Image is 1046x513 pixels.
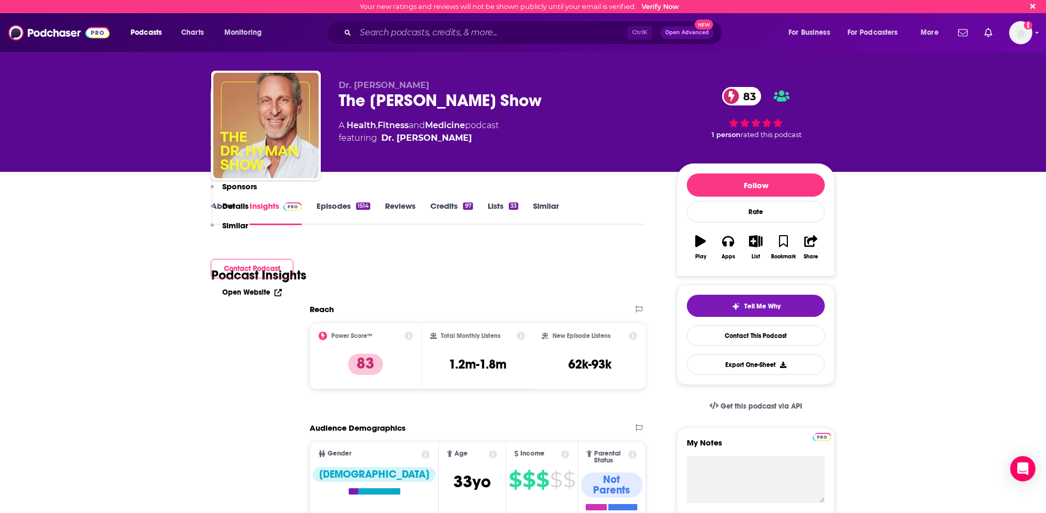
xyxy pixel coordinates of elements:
span: , [376,120,378,130]
p: Details [222,201,249,211]
span: 1 person [712,131,741,139]
span: $ [522,471,535,488]
button: open menu [913,24,952,41]
div: Your new ratings and reviews will not be shown publicly until your email is verified. [360,3,679,11]
div: 83 1 personrated this podcast [677,80,835,146]
h2: Power Score™ [331,332,372,340]
div: Rate [687,201,825,222]
span: Charts [181,25,204,40]
a: Show notifications dropdown [980,24,996,42]
div: Search podcasts, credits, & more... [337,21,733,45]
span: Age [455,450,468,457]
button: open menu [781,24,843,41]
img: User Profile [1009,21,1032,44]
button: Play [687,228,714,266]
a: Get this podcast via API [701,393,811,419]
a: Fitness [378,120,409,130]
input: Search podcasts, credits, & more... [356,24,627,41]
button: Show profile menu [1009,21,1032,44]
h3: 62k-93k [568,356,611,372]
div: Bookmark [771,254,796,260]
span: Tell Me Why [744,302,781,311]
span: $ [550,471,562,488]
a: Verify Now [642,3,679,11]
a: Reviews [385,201,416,225]
button: Follow [687,173,825,197]
span: New [695,20,714,30]
div: List [752,254,760,260]
span: For Business [788,25,830,40]
div: 33 [509,202,518,210]
span: featuring [339,132,499,144]
button: Contact Podcast [211,259,293,278]
span: $ [536,471,549,488]
span: rated this podcast [741,131,802,139]
span: Dr. [PERSON_NAME] [339,80,429,90]
div: 97 [463,202,472,210]
div: 1514 [356,202,370,210]
button: Similar [211,220,248,240]
a: Charts [174,24,210,41]
div: Not Parents [581,472,643,498]
a: Contact This Podcast [687,325,825,346]
a: Show notifications dropdown [954,24,972,42]
svg: Email not verified [1024,21,1032,30]
a: Similar [533,201,559,225]
span: Podcasts [131,25,162,40]
h3: 1.2m-1.8m [449,356,507,372]
div: [DEMOGRAPHIC_DATA] [313,467,436,482]
a: Lists33 [488,201,518,225]
button: Bookmark [769,228,797,266]
button: Details [211,201,249,220]
a: Credits97 [430,201,472,225]
span: Open Advanced [665,30,709,35]
button: open menu [123,24,175,41]
button: Export One-Sheet [687,354,825,375]
span: and [409,120,425,130]
div: Share [804,254,818,260]
div: Play [695,254,706,260]
span: $ [509,471,521,488]
a: Pro website [813,431,831,441]
div: Apps [722,254,735,260]
button: List [742,228,769,266]
a: Dr. Mark Hyman [381,132,472,144]
div: Open Intercom Messenger [1010,456,1035,481]
a: Episodes1514 [317,201,370,225]
button: Open AdvancedNew [660,26,714,39]
button: Apps [714,228,742,266]
a: 83 [722,87,761,105]
button: tell me why sparkleTell Me Why [687,295,825,317]
span: Income [520,450,545,457]
label: My Notes [687,438,825,456]
span: Parental Status [594,450,627,464]
p: 83 [348,354,383,375]
h2: Total Monthly Listens [441,332,500,340]
span: $ [563,471,575,488]
span: 83 [733,87,761,105]
a: Open Website [222,288,282,297]
span: 33 yo [453,471,491,492]
button: open menu [217,24,275,41]
img: The Dr. Hyman Show [213,73,319,178]
span: Gender [328,450,351,457]
a: Medicine [425,120,465,130]
button: open menu [841,24,913,41]
div: A podcast [339,119,499,144]
p: Similar [222,220,248,230]
span: For Podcasters [847,25,898,40]
span: Logged in as BretAita [1009,21,1032,44]
img: tell me why sparkle [732,302,740,311]
a: Health [347,120,376,130]
img: Podchaser Pro [813,433,831,441]
span: More [921,25,939,40]
h2: New Episode Listens [552,332,610,340]
span: Monitoring [224,25,262,40]
h2: Reach [310,304,334,314]
img: Podchaser - Follow, Share and Rate Podcasts [8,23,110,43]
span: Ctrl K [627,26,652,40]
button: Share [797,228,825,266]
h2: Audience Demographics [310,423,406,433]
